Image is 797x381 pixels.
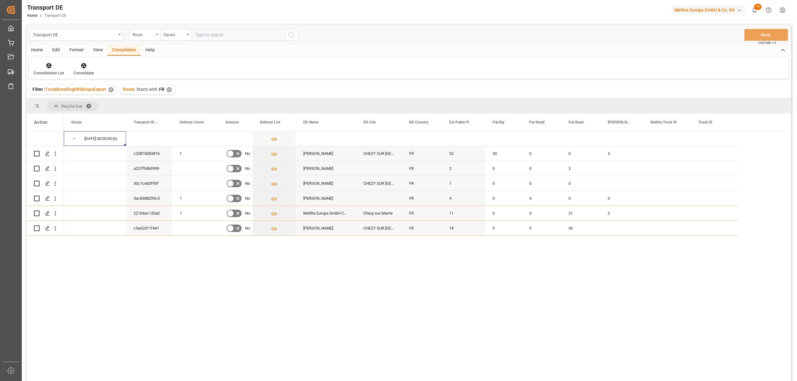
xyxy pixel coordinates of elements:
div: Press SPACE to select this row. [64,206,738,221]
span: DD Country [409,120,428,124]
span: Pal Small [529,120,545,124]
div: Press SPACE to select this row. [64,191,738,206]
span: Est Pallet Pl [449,120,469,124]
div: [PERSON_NAME] [296,191,356,206]
div: 0 [485,206,522,221]
div: 4 [442,191,485,206]
div: Chezy sur Marne [356,206,402,221]
a: Home [27,13,37,18]
div: Equals [164,30,185,38]
div: 22104ac120a0 [126,206,172,221]
div: Route [133,30,154,38]
div: Press SPACE to select this row. [26,206,64,221]
span: No [245,206,250,221]
div: Press SPACE to select this row. [26,131,64,146]
div: c2087dd5381b [126,146,172,161]
div: Press SPACE to select this row. [64,176,738,191]
div: Melitta Europa GmbH Co. KG [296,206,356,221]
button: open menu [129,29,160,41]
div: Press SPACE to select this row. [64,131,738,146]
div: Home [26,45,48,56]
div: 0 [522,161,561,176]
div: 2 [442,161,485,176]
span: No [245,146,250,161]
div: 2 [600,146,643,161]
div: FR [402,191,442,206]
div: 18 [442,221,485,235]
div: 0 [485,191,522,206]
button: Help Center [762,3,776,17]
div: CHEZY SUR [GEOGRAPHIC_DATA] [356,221,402,235]
div: Press SPACE to select this row. [26,221,64,236]
div: 1 [172,206,218,221]
div: 32 [442,146,485,161]
span: Delivery Count [180,120,204,124]
span: Ctrl/CMD + S [758,40,776,45]
div: c5a62d11f441 [126,221,172,235]
div: Press SPACE to select this row. [26,191,64,206]
div: 30 [485,146,522,161]
div: 1 [172,146,218,161]
span: No [245,221,250,235]
div: CHEZY SUR [GEOGRAPHIC_DATA] [356,146,402,161]
div: ✕ [167,87,172,92]
div: Format [65,45,88,56]
div: 11 [442,206,485,221]
div: Melitta Europa GmbH & Co. KG [672,6,745,15]
span: Route [123,87,135,92]
div: Press SPACE to select this row. [26,176,64,191]
div: FR [402,146,442,161]
div: 0 [600,206,643,221]
div: 1 [172,191,218,206]
button: open menu [160,29,191,41]
div: FR [402,221,442,235]
div: Press SPACE to select this row. [64,146,738,161]
div: Press SPACE to select this row. [26,161,64,176]
span: Delivery List [260,120,280,124]
div: Consolidation List [34,70,64,76]
div: Press SPACE to select this row. [64,161,738,176]
button: Melitta Europa GmbH & Co. KG [672,4,747,16]
div: Press SPACE to select this row. [64,221,738,236]
span: (6) [112,132,117,146]
span: DD Name [303,120,318,124]
div: Transport DE [27,3,66,12]
div: 0 [561,176,600,191]
span: Group [71,120,82,124]
div: 0 [485,221,522,235]
div: FR [402,161,442,176]
div: FR [402,206,442,221]
button: show 19 new notifications [747,3,762,17]
span: Transport ID Logward [134,120,159,124]
span: DD City [363,120,376,124]
div: 4 [522,191,561,206]
span: TruckBundlingRRSDispoExport [45,87,106,92]
div: 0 [561,191,600,206]
div: 30c1ceb0f93f [126,176,172,191]
span: Pal Stack [568,120,584,124]
div: 36 [561,221,600,235]
div: Press SPACE to select this row. [26,146,64,161]
div: 0 [522,176,561,191]
div: [DATE] 00:00:00 [84,132,112,146]
div: a257f34b9999 [126,161,172,176]
span: Req Del Dat [61,104,82,109]
div: CHEZY SUR [GEOGRAPHIC_DATA] [356,176,402,191]
div: 1 [442,176,485,191]
span: No [245,176,250,191]
span: No [245,191,250,206]
div: [PERSON_NAME] [296,161,356,176]
span: Amazon [225,120,239,124]
span: Truck ID [698,120,712,124]
div: View [88,45,107,56]
span: Starts with [136,87,158,92]
div: 0 [485,176,522,191]
button: Save [744,29,788,41]
div: Edit [48,45,65,56]
span: Melitta Truck ID [650,120,677,124]
span: Pal Big [493,120,504,124]
div: 21 [561,206,600,221]
div: FR [402,176,442,191]
div: Action [34,119,47,125]
div: 0 [522,221,561,235]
